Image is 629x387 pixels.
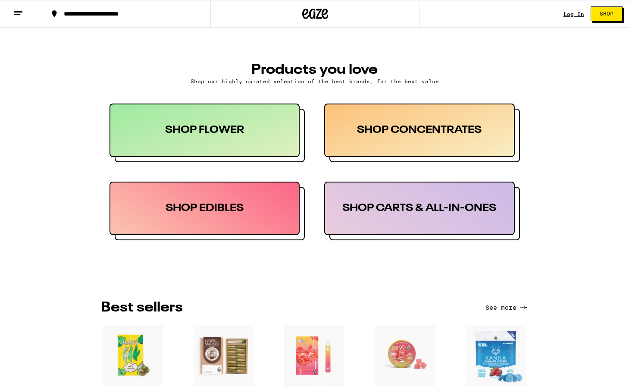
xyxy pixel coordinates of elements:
[110,63,520,77] h3: PRODUCTS YOU LOVE
[110,104,300,157] div: SHOP FLOWER
[110,182,300,235] div: SHOP EDIBLES
[324,182,515,235] div: SHOP CARTS & ALL-IN-ONES
[110,79,520,84] p: Shop our highly curated selection of the best brands, for the best value
[110,182,305,240] button: SHOP EDIBLES
[324,182,520,240] button: SHOP CARTS & ALL-IN-ONES
[485,302,529,313] button: See more
[5,6,62,13] span: Hi. Need any help?
[563,11,584,17] a: Log In
[584,6,629,21] a: Shop
[324,104,515,157] div: SHOP CONCENTRATES
[324,104,520,162] button: SHOP CONCENTRATES
[591,6,623,21] button: Shop
[110,104,305,162] button: SHOP FLOWER
[101,301,183,315] h3: BEST SELLERS
[600,11,613,16] span: Shop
